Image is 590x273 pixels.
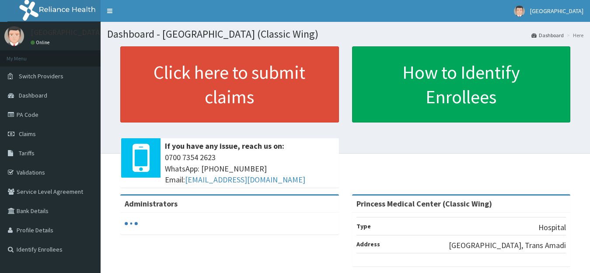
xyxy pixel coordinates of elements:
p: [GEOGRAPHIC_DATA] [31,28,103,36]
span: 0700 7354 2623 WhatsApp: [PHONE_NUMBER] Email: [165,152,335,185]
span: [GEOGRAPHIC_DATA] [530,7,583,15]
a: Click here to submit claims [120,46,339,122]
span: Switch Providers [19,72,63,80]
li: Here [565,31,583,39]
a: How to Identify Enrollees [352,46,571,122]
span: Dashboard [19,91,47,99]
span: Tariffs [19,149,35,157]
img: User Image [4,26,24,46]
img: User Image [514,6,525,17]
a: Dashboard [531,31,564,39]
b: Administrators [125,199,178,209]
a: [EMAIL_ADDRESS][DOMAIN_NAME] [185,175,305,185]
a: Online [31,39,52,45]
span: Claims [19,130,36,138]
p: [GEOGRAPHIC_DATA], Trans Amadi [449,240,566,251]
b: If you have any issue, reach us on: [165,141,284,151]
p: Hospital [538,222,566,233]
b: Type [356,222,371,230]
b: Address [356,240,380,248]
strong: Princess Medical Center (Classic Wing) [356,199,492,209]
svg: audio-loading [125,217,138,230]
h1: Dashboard - [GEOGRAPHIC_DATA] (Classic Wing) [107,28,583,40]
